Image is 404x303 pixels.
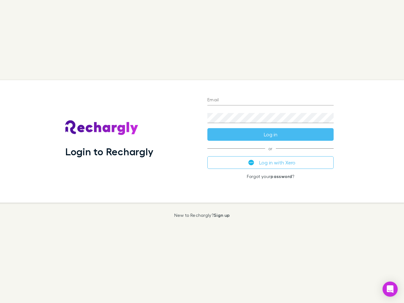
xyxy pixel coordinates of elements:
img: Xero's logo [248,160,254,165]
div: Open Intercom Messenger [383,282,398,297]
button: Log in [207,128,334,141]
img: Rechargly's Logo [65,120,139,135]
a: password [270,174,292,179]
h1: Login to Rechargly [65,146,153,157]
button: Log in with Xero [207,156,334,169]
a: Sign up [214,212,230,218]
span: or [207,148,334,149]
p: Forgot your ? [207,174,334,179]
p: New to Rechargly? [174,213,230,218]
